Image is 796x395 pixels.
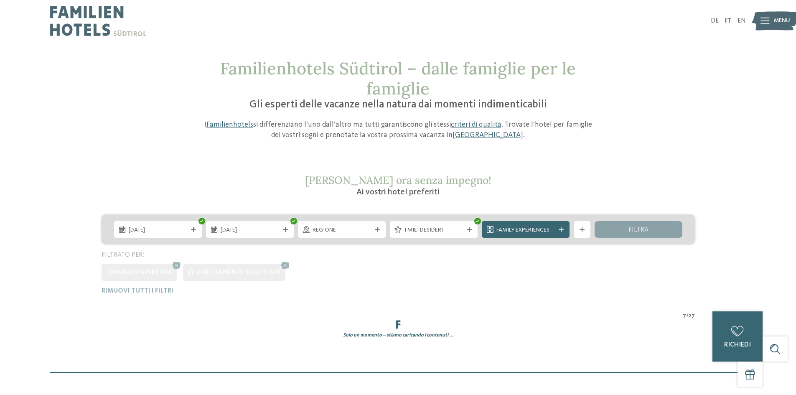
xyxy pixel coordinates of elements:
[725,18,731,24] a: IT
[712,311,763,362] a: richiedi
[774,17,790,25] span: Menu
[95,332,701,339] div: Solo un momento – stiamo caricando i contenuti …
[404,226,463,234] span: I miei desideri
[724,341,751,348] span: richiedi
[738,18,746,24] a: EN
[453,131,523,139] a: [GEOGRAPHIC_DATA]
[129,226,187,234] span: [DATE]
[689,312,695,320] span: 27
[305,173,491,187] span: [PERSON_NAME] ora senza impegno!
[711,18,719,24] a: DE
[356,188,440,196] span: Ai vostri hotel preferiti
[221,226,279,234] span: [DATE]
[206,121,253,128] a: Familienhotels
[683,312,686,320] span: 7
[496,226,555,234] span: Family Experiences
[313,226,371,234] span: Regione
[451,121,501,128] a: criteri di qualità
[249,99,547,110] span: Gli esperti delle vacanze nella natura dai momenti indimenticabili
[220,58,576,99] span: Familienhotels Südtirol – dalle famiglie per le famiglie
[200,120,597,140] p: I si differenziano l’uno dall’altro ma tutti garantiscono gli stessi . Trovate l’hotel per famigl...
[686,312,689,320] span: /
